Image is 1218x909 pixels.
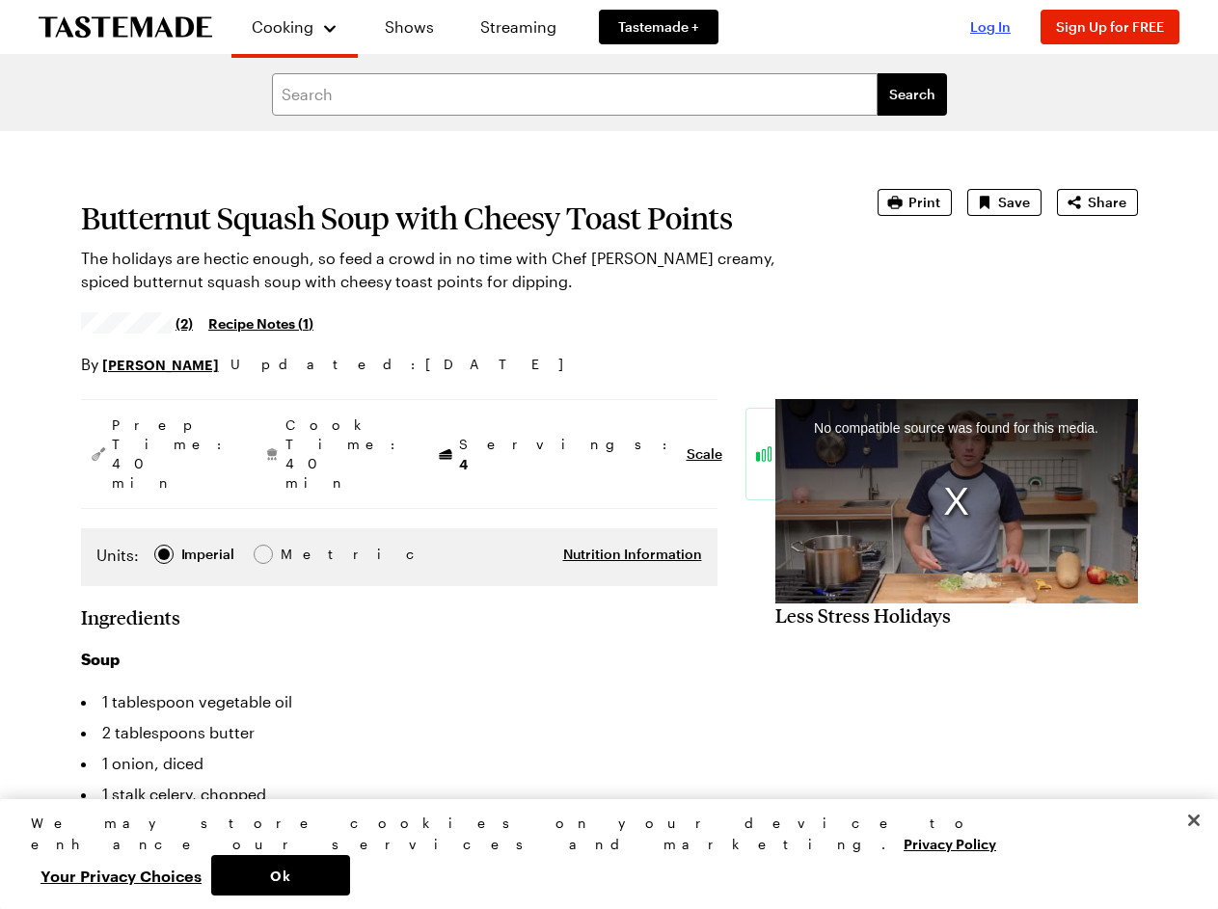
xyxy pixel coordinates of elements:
span: Servings: [459,435,677,474]
span: Metric [281,544,323,565]
button: Nutrition Information [563,545,702,564]
div: Imperial [181,544,234,565]
p: The holidays are hectic enough, so feed a crowd in no time with Chef [PERSON_NAME] creamy, spiced... [81,247,824,293]
h2: Ingredients [81,605,180,628]
span: Share [1088,193,1126,212]
div: Privacy [31,813,1171,896]
span: Print [908,193,940,212]
a: More information about your privacy, opens in a new tab [904,834,996,852]
div: We may store cookies on your device to enhance our services and marketing. [31,813,1171,855]
span: Cook Time: 40 min [285,415,405,493]
p: By [81,353,219,376]
li: 1 stalk celery, chopped [81,779,717,810]
button: Close [1173,799,1215,842]
button: Share [1057,189,1138,216]
a: To Tastemade Home Page [39,16,212,39]
div: Metric [281,544,321,565]
button: filters [878,73,947,116]
h2: Less Stress Holidays [775,603,1138,627]
span: Imperial [181,544,236,565]
button: Cooking [251,8,338,46]
li: 1 tablespoon vegetable oil [81,686,717,717]
li: 1 onion, diced [81,748,717,779]
span: Sign Up for FREE [1056,18,1164,35]
a: Recipe Notes (1) [208,312,313,334]
div: No compatible source was found for this media. [775,399,1138,603]
div: Modal Window [775,399,1138,603]
span: 4 [459,454,468,472]
span: Log In [970,18,1011,35]
h1: Butternut Squash Soup with Cheesy Toast Points [81,201,824,235]
span: Tastemade + [618,17,699,37]
div: Imperial Metric [96,544,321,571]
button: Log In [952,17,1029,37]
a: [PERSON_NAME] [102,354,219,375]
h3: Soup [81,648,717,671]
video-js: Video Player [775,399,1138,603]
button: Your Privacy Choices [31,855,211,896]
button: Ok [211,855,350,896]
button: Sign Up for FREE [1041,10,1179,44]
a: Tastemade + [599,10,718,44]
a: 4.5/5 stars from 2 reviews [81,315,194,331]
li: 2 tablespoons butter [81,717,717,748]
span: Prep Time: 40 min [112,415,231,493]
span: (2) [176,313,193,333]
span: Save [998,193,1030,212]
button: Scale [687,444,722,464]
label: Units: [96,544,139,567]
span: Updated : [DATE] [230,354,582,375]
button: Save recipe [967,189,1042,216]
span: Cooking [252,17,313,36]
button: Print [878,189,952,216]
span: Search [889,85,935,104]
